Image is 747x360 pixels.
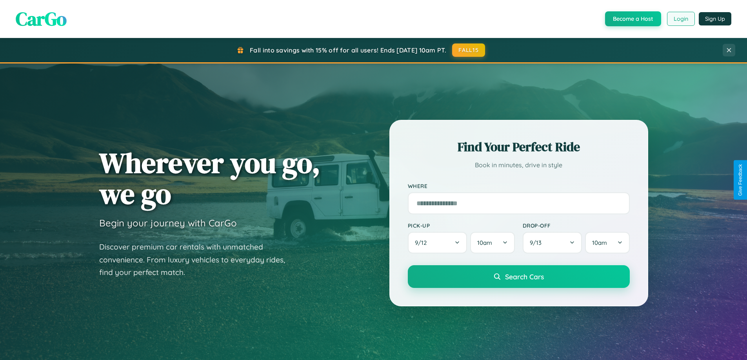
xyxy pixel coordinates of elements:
[408,222,515,229] label: Pick-up
[250,46,446,54] span: Fall into savings with 15% off for all users! Ends [DATE] 10am PT.
[738,164,743,196] div: Give Feedback
[530,239,545,246] span: 9 / 13
[408,183,630,189] label: Where
[505,272,544,281] span: Search Cars
[477,239,492,246] span: 10am
[523,232,582,253] button: 9/13
[99,217,237,229] h3: Begin your journey with CarGo
[585,232,629,253] button: 10am
[408,138,630,156] h2: Find Your Perfect Ride
[699,12,731,25] button: Sign Up
[415,239,431,246] span: 9 / 12
[408,159,630,171] p: Book in minutes, drive in style
[16,6,67,32] span: CarGo
[592,239,607,246] span: 10am
[452,43,485,57] button: FALL15
[523,222,630,229] label: Drop-off
[605,11,661,26] button: Become a Host
[408,265,630,288] button: Search Cars
[99,147,320,209] h1: Wherever you go, we go
[408,232,467,253] button: 9/12
[99,241,295,279] p: Discover premium car rentals with unmatched convenience. From luxury vehicles to everyday rides, ...
[470,232,514,253] button: 10am
[667,12,695,26] button: Login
